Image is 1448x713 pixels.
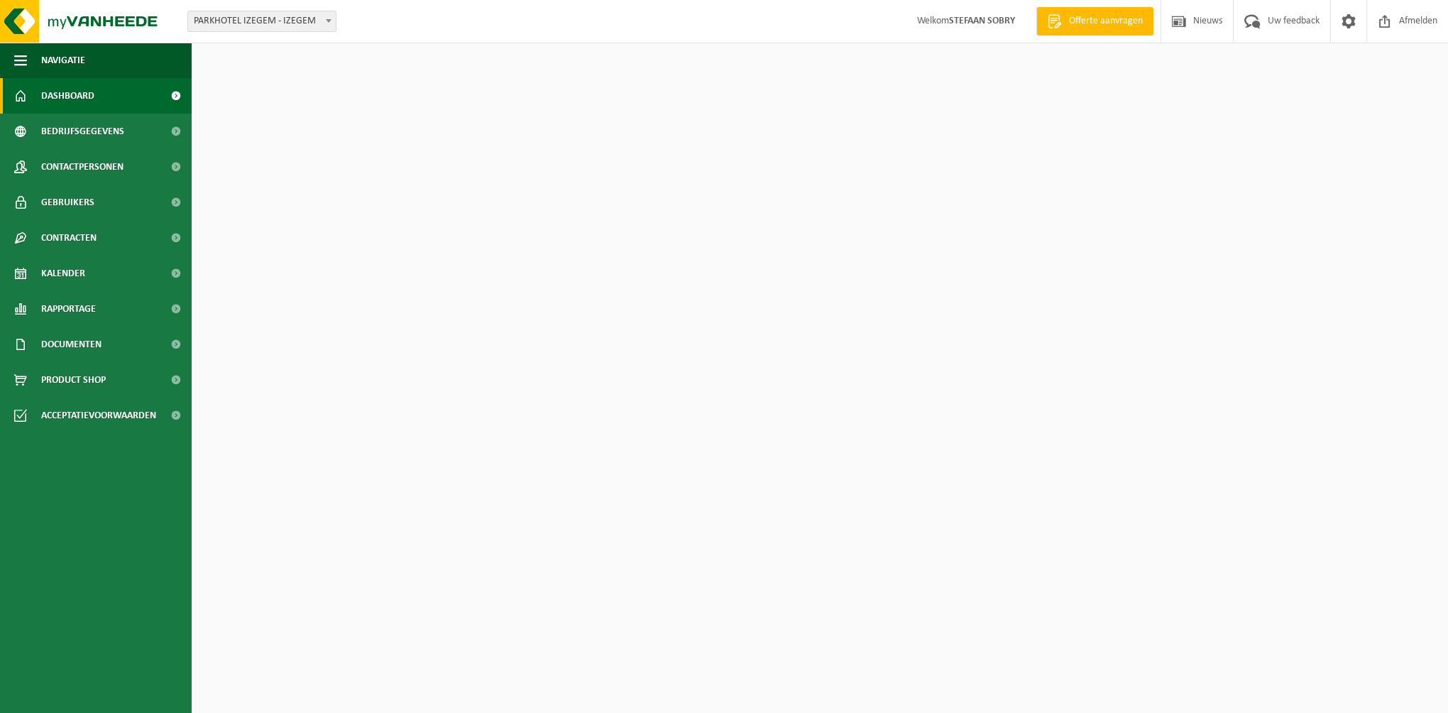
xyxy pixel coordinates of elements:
span: PARKHOTEL IZEGEM - IZEGEM [187,11,336,32]
span: Rapportage [41,291,96,327]
span: Acceptatievoorwaarden [41,398,156,433]
span: Bedrijfsgegevens [41,114,124,149]
span: Offerte aanvragen [1065,14,1146,28]
span: Gebruikers [41,185,94,220]
strong: STEFAAN SOBRY [949,16,1015,26]
span: Navigatie [41,43,85,78]
span: PARKHOTEL IZEGEM - IZEGEM [188,11,336,31]
span: Product Shop [41,362,106,398]
a: Offerte aanvragen [1036,7,1153,36]
span: Dashboard [41,78,94,114]
span: Contactpersonen [41,149,124,185]
span: Contracten [41,220,97,256]
span: Documenten [41,327,102,362]
span: Kalender [41,256,85,291]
